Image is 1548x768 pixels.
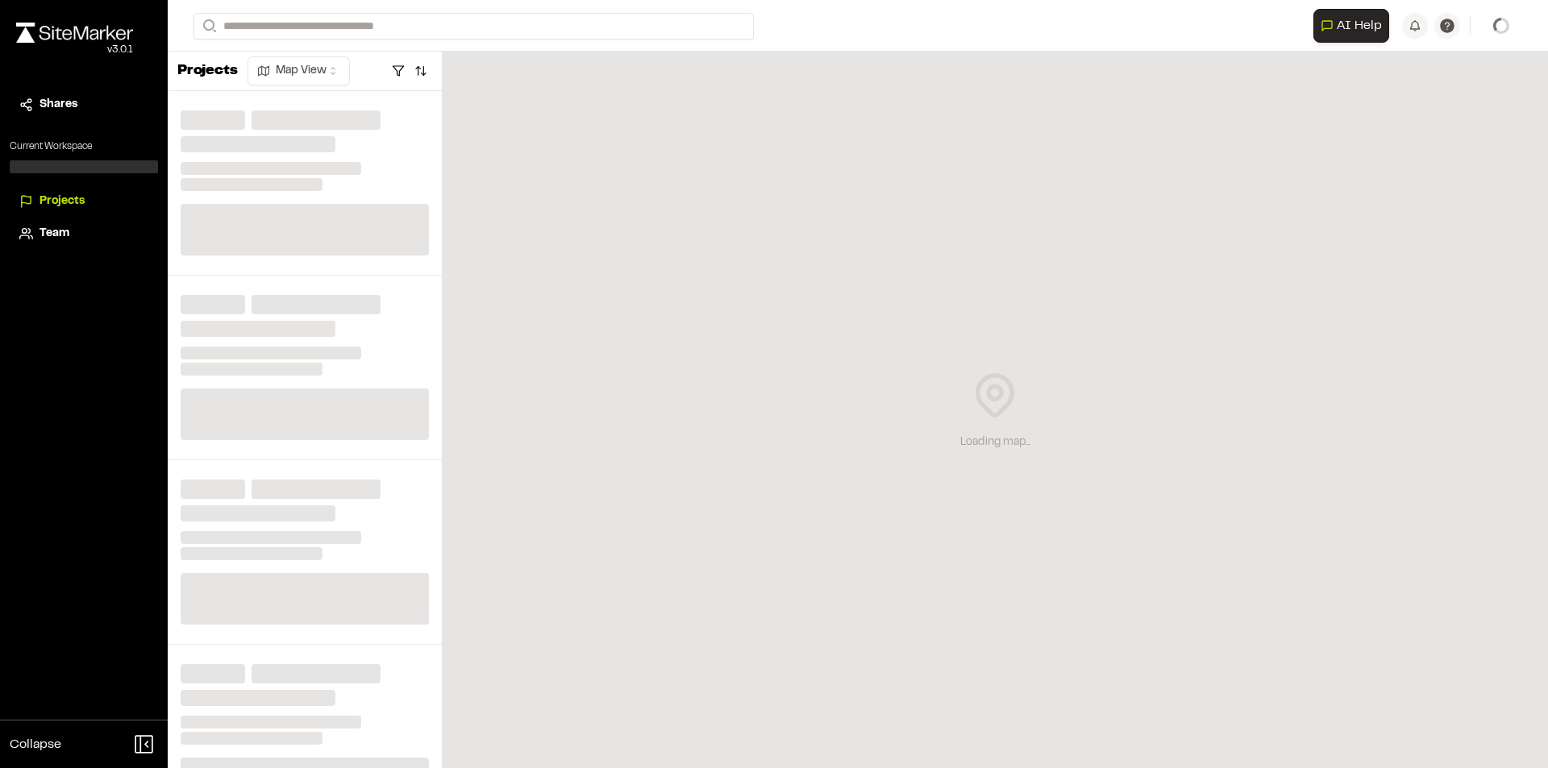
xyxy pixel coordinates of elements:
[19,96,148,114] a: Shares
[19,193,148,210] a: Projects
[19,225,148,243] a: Team
[40,193,85,210] span: Projects
[1337,16,1382,35] span: AI Help
[16,23,133,43] img: rebrand.png
[10,139,158,154] p: Current Workspace
[16,43,133,57] div: Oh geez...please don't...
[193,13,223,39] button: Search
[40,225,69,243] span: Team
[1313,9,1396,43] div: Open AI Assistant
[10,735,61,754] span: Collapse
[1313,9,1389,43] button: Open AI Assistant
[40,96,77,114] span: Shares
[177,60,238,82] p: Projects
[960,434,1030,451] div: Loading map...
